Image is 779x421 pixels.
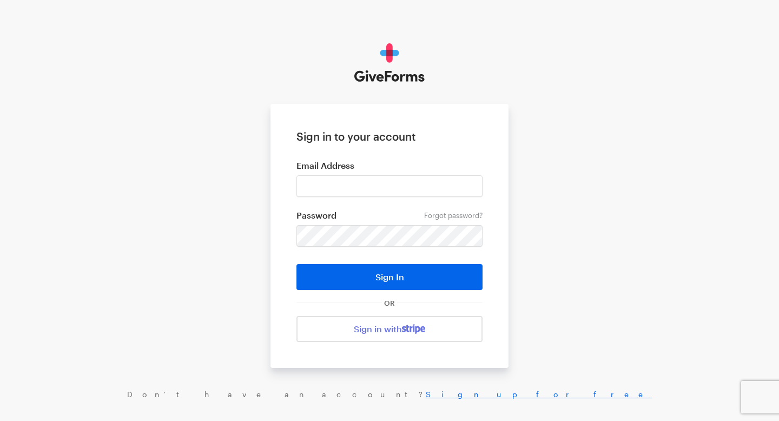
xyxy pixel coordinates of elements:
span: OR [382,299,397,307]
a: Sign up for free [426,390,652,399]
button: Sign In [296,264,483,290]
a: Sign in with [296,316,483,342]
div: Don’t have an account? [11,390,768,399]
label: Email Address [296,160,483,171]
a: Forgot password? [424,211,483,220]
img: GiveForms [354,43,425,82]
label: Password [296,210,483,221]
h1: Sign in to your account [296,130,483,143]
img: stripe-07469f1003232ad58a8838275b02f7af1ac9ba95304e10fa954b414cd571f63b.svg [402,324,425,334]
